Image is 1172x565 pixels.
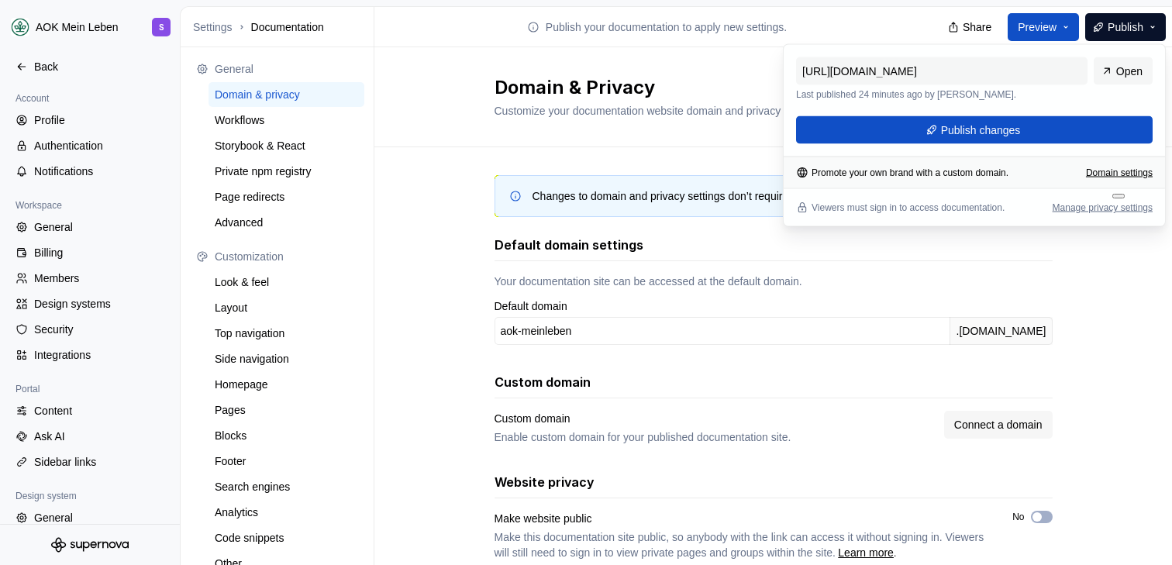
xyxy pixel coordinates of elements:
[3,10,177,44] button: AOK Mein LebenS
[9,317,171,342] a: Security
[1116,64,1143,79] span: Open
[495,105,825,117] span: Customize your documentation website domain and privacy settings.
[9,380,46,398] div: Portal
[34,347,164,363] div: Integrations
[209,270,364,295] a: Look & feel
[9,159,171,184] a: Notifications
[193,19,233,35] button: Settings
[796,88,1088,101] p: Last published 24 minutes ago by [PERSON_NAME].
[215,215,358,230] div: Advanced
[9,487,83,505] div: Design system
[209,184,364,209] a: Page redirects
[941,122,1021,138] span: Publish changes
[1085,13,1166,41] button: Publish
[209,398,364,422] a: Pages
[51,537,129,553] a: Supernova Logo
[209,159,364,184] a: Private npm registry
[34,245,164,260] div: Billing
[215,112,358,128] div: Workflows
[9,196,68,215] div: Workspace
[495,75,1034,100] h2: Domain & Privacy
[9,505,171,530] a: General
[209,210,364,235] a: Advanced
[9,108,171,133] a: Profile
[9,291,171,316] a: Design systems
[1012,511,1024,523] label: No
[215,505,358,520] div: Analytics
[34,138,164,153] div: Authentication
[940,13,1001,41] button: Share
[215,453,358,469] div: Footer
[215,189,358,205] div: Page redirects
[1008,13,1079,41] button: Preview
[9,343,171,367] a: Integrations
[495,298,567,314] label: Default domain
[812,202,1005,214] p: Viewers must sign in to access documentation.
[209,372,364,397] a: Homepage
[9,54,171,79] a: Back
[495,236,643,254] h3: Default domain settings
[9,133,171,158] a: Authentication
[495,429,935,445] div: Enable custom domain for your published documentation site.
[209,525,364,550] a: Code snippets
[34,454,164,470] div: Sidebar links
[215,249,358,264] div: Customization
[34,429,164,444] div: Ask AI
[209,133,364,158] a: Storybook & React
[1053,202,1153,214] button: Manage privacy settings
[495,411,570,426] div: Custom domain
[796,167,1008,179] div: Promote your own brand with a custom domain.
[209,82,364,107] a: Domain & privacy
[215,138,358,153] div: Storybook & React
[9,266,171,291] a: Members
[215,274,358,290] div: Look & feel
[34,112,164,128] div: Profile
[36,19,119,35] div: AOK Mein Leben
[9,398,171,423] a: Content
[546,19,787,35] p: Publish your documentation to apply new settings.
[215,428,358,443] div: Blocks
[1018,19,1057,35] span: Preview
[215,87,358,102] div: Domain & privacy
[1094,57,1153,85] a: Open
[950,317,1053,345] div: .[DOMAIN_NAME]
[533,188,998,204] div: Changes to domain and privacy settings don’t require publish — they will take effect immediately.
[34,510,164,525] div: General
[215,164,358,179] div: Private npm registry
[495,531,984,559] span: Make this documentation site public, so anybody with the link can access it without signing in. V...
[9,89,55,108] div: Account
[11,18,29,36] img: df5db9ef-aba0-4771-bf51-9763b7497661.png
[1108,19,1143,35] span: Publish
[34,403,164,419] div: Content
[963,19,991,35] span: Share
[215,61,358,77] div: General
[944,411,1053,439] button: Connect a domain
[215,530,358,546] div: Code snippets
[209,295,364,320] a: Layout
[954,417,1043,432] span: Connect a domain
[34,296,164,312] div: Design systems
[34,164,164,179] div: Notifications
[209,346,364,371] a: Side navigation
[34,322,164,337] div: Security
[495,473,595,491] h3: Website privacy
[1086,167,1153,179] a: Domain settings
[9,424,171,449] a: Ask AI
[193,19,367,35] div: Documentation
[9,215,171,239] a: General
[34,59,164,74] div: Back
[215,479,358,494] div: Search engines
[495,373,591,391] h3: Custom domain
[215,351,358,367] div: Side navigation
[495,529,985,560] span: .
[495,274,1053,289] div: Your documentation site can be accessed at the default domain.
[9,450,171,474] a: Sidebar links
[209,321,364,346] a: Top navigation
[838,545,894,560] a: Learn more
[209,449,364,474] a: Footer
[215,377,358,392] div: Homepage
